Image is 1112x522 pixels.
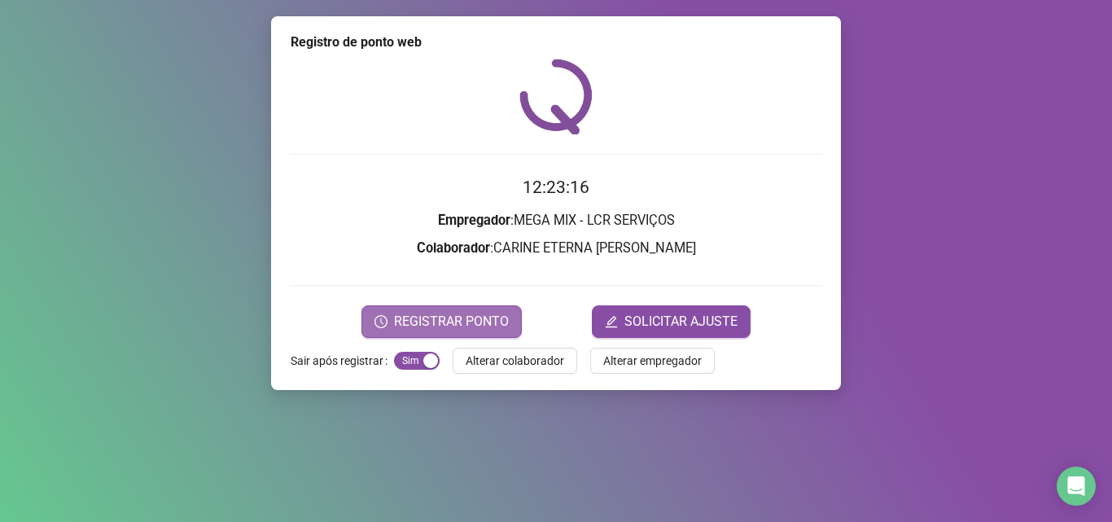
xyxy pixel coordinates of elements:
[361,305,522,338] button: REGISTRAR PONTO
[417,240,490,256] strong: Colaborador
[291,210,821,231] h3: : MEGA MIX - LCR SERVIÇOS
[1057,467,1096,506] div: Open Intercom Messenger
[291,348,394,374] label: Sair após registrar
[291,238,821,259] h3: : CARINE ETERNA [PERSON_NAME]
[519,59,593,134] img: QRPoint
[603,352,702,370] span: Alterar empregador
[624,312,738,331] span: SOLICITAR AJUSTE
[453,348,577,374] button: Alterar colaborador
[592,305,751,338] button: editSOLICITAR AJUSTE
[605,315,618,328] span: edit
[374,315,387,328] span: clock-circle
[438,213,510,228] strong: Empregador
[394,312,509,331] span: REGISTRAR PONTO
[590,348,715,374] button: Alterar empregador
[291,33,821,52] div: Registro de ponto web
[466,352,564,370] span: Alterar colaborador
[523,178,589,197] time: 12:23:16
